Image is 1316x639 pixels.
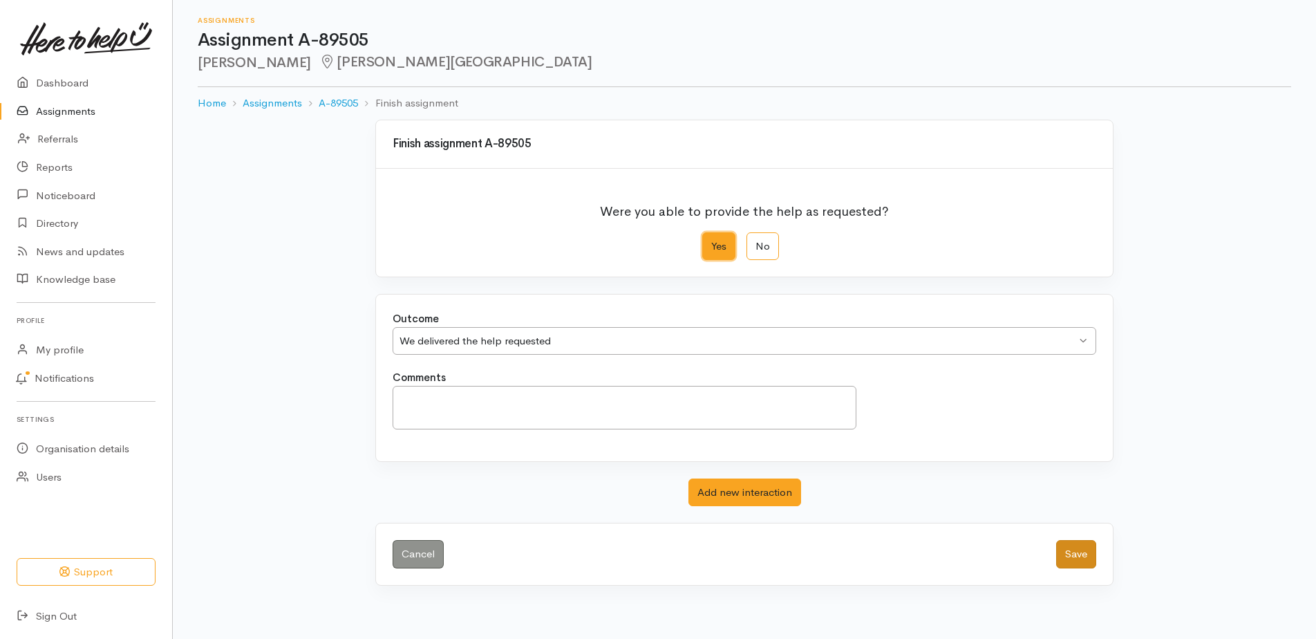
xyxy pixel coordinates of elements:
[600,194,889,221] p: Were you able to provide the help as requested?
[393,138,1096,151] h3: Finish assignment A-89505
[393,540,444,568] a: Cancel
[702,232,735,261] label: Yes
[688,479,801,507] button: Add new interaction
[393,370,446,386] label: Comments
[198,95,226,111] a: Home
[243,95,302,111] a: Assignments
[393,311,439,327] label: Outcome
[399,333,1076,349] div: We delivered the help requested
[1056,540,1096,568] button: Save
[198,55,1291,71] h2: [PERSON_NAME]
[319,53,592,71] span: [PERSON_NAME][GEOGRAPHIC_DATA]
[17,410,156,429] h6: Settings
[746,232,779,261] label: No
[358,95,458,111] li: Finish assignment
[17,311,156,330] h6: Profile
[319,95,358,111] a: A-89505
[17,558,156,586] button: Support
[198,87,1291,120] nav: breadcrumb
[198,30,1291,50] h1: Assignment A-89505
[198,17,1291,24] h6: Assignments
